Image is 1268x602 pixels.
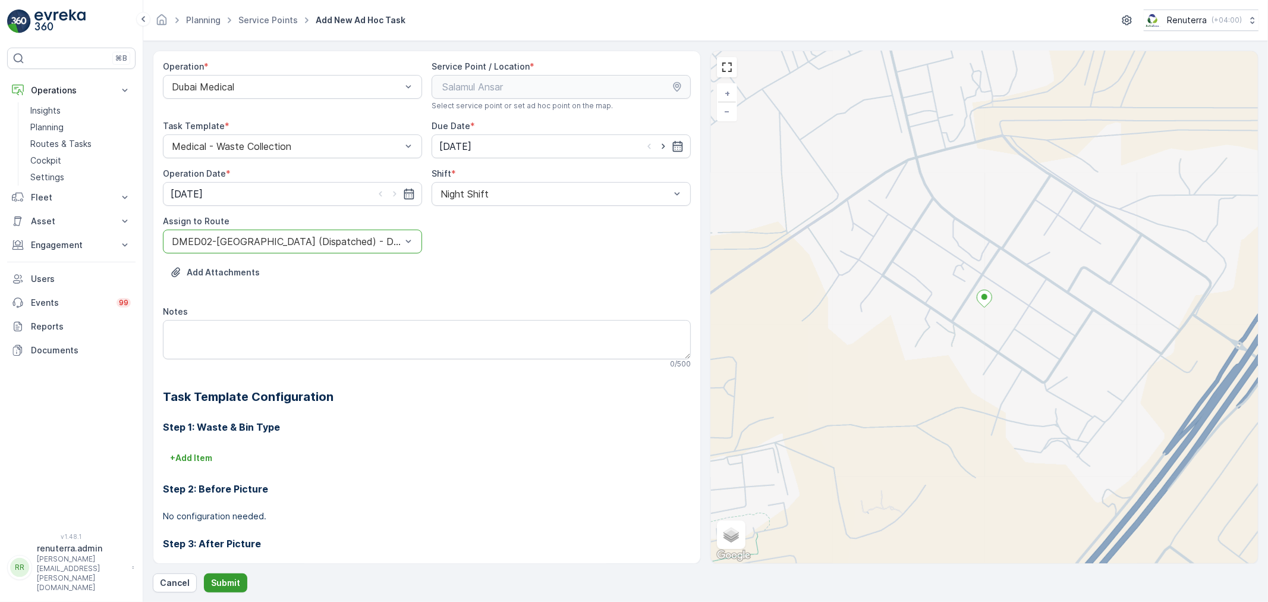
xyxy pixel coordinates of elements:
[163,449,219,468] button: +Add Item
[31,192,112,203] p: Fleet
[7,291,136,315] a: Events99
[204,573,247,592] button: Submit
[187,266,260,278] p: Add Attachments
[725,88,730,98] span: +
[26,119,136,136] a: Planning
[163,263,267,282] button: Upload File
[432,168,451,178] label: Shift
[31,297,109,309] p: Events
[432,101,613,111] span: Select service point or set ad hoc point on the map.
[31,215,112,227] p: Asset
[718,84,736,102] a: Zoom In
[186,15,221,25] a: Planning
[31,321,131,333] p: Reports
[26,136,136,152] a: Routes & Tasks
[163,537,691,551] h3: Step 3: After Picture
[31,84,112,96] p: Operations
[163,482,691,496] h3: Step 2: Before Picture
[7,233,136,257] button: Engagement
[7,533,136,540] span: v 1.48.1
[163,61,204,71] label: Operation
[432,61,530,71] label: Service Point / Location
[714,548,753,563] a: Open this area in Google Maps (opens a new window)
[31,239,112,251] p: Engagement
[7,267,136,291] a: Users
[163,306,188,316] label: Notes
[725,106,731,116] span: −
[1167,14,1207,26] p: Renuterra
[163,168,226,178] label: Operation Date
[714,548,753,563] img: Google
[30,105,61,117] p: Insights
[432,134,691,158] input: dd/mm/yyyy
[31,344,131,356] p: Documents
[163,182,422,206] input: dd/mm/yyyy
[170,452,212,464] p: + Add Item
[718,102,736,120] a: Zoom Out
[30,171,64,183] p: Settings
[1212,15,1242,25] p: ( +04:00 )
[10,558,29,577] div: RR
[7,543,136,592] button: RRrenuterra.admin[PERSON_NAME][EMAIL_ADDRESS][PERSON_NAME][DOMAIN_NAME]
[37,554,126,592] p: [PERSON_NAME][EMAIL_ADDRESS][PERSON_NAME][DOMAIN_NAME]
[163,420,691,434] h3: Step 1: Waste & Bin Type
[432,75,691,99] input: Salamul Ansar
[163,216,229,226] label: Assign to Route
[31,273,131,285] p: Users
[7,186,136,209] button: Fleet
[30,138,92,150] p: Routes & Tasks
[163,510,691,522] p: No configuration needed.
[153,573,197,592] button: Cancel
[119,298,128,308] p: 99
[155,18,168,28] a: Homepage
[26,102,136,119] a: Insights
[7,315,136,338] a: Reports
[7,79,136,102] button: Operations
[160,577,190,589] p: Cancel
[1144,10,1258,31] button: Renuterra(+04:00)
[7,338,136,362] a: Documents
[163,388,691,406] h2: Task Template Configuration
[26,152,136,169] a: Cockpit
[238,15,298,25] a: Service Points
[432,121,470,131] label: Due Date
[7,209,136,233] button: Asset
[34,10,86,33] img: logo_light-DOdMpM7g.png
[163,121,225,131] label: Task Template
[37,543,126,554] p: renuterra.admin
[30,155,61,167] p: Cockpit
[670,359,691,369] p: 0 / 500
[1144,14,1162,27] img: Screenshot_2024-07-26_at_13.33.01.png
[30,121,64,133] p: Planning
[718,522,744,548] a: Layers
[7,10,31,33] img: logo
[115,54,127,63] p: ⌘B
[718,58,736,76] a: View Fullscreen
[313,14,408,26] span: Add New Ad Hoc Task
[26,169,136,186] a: Settings
[211,577,240,589] p: Submit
